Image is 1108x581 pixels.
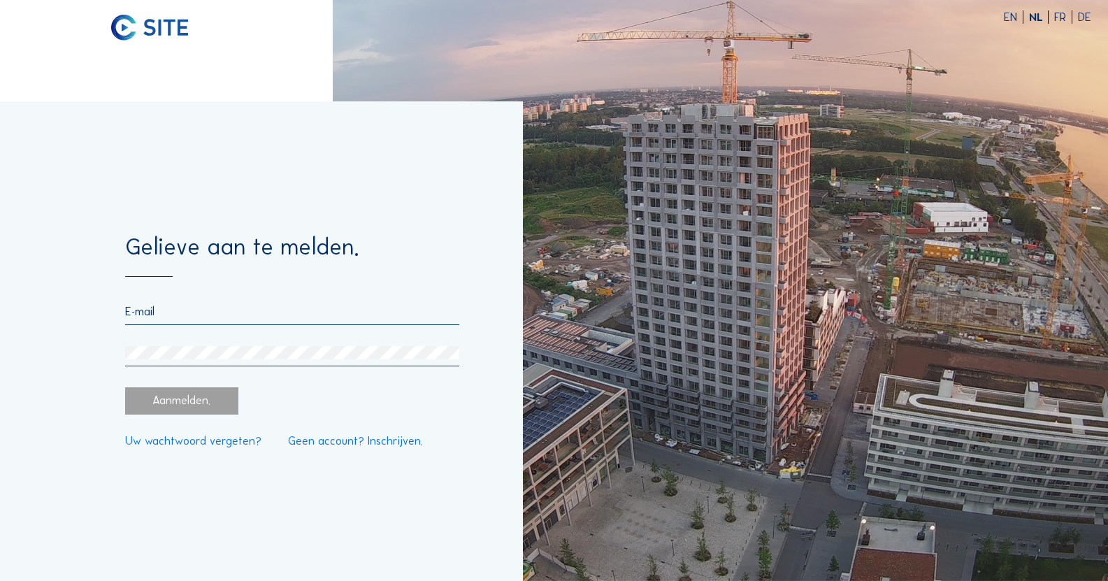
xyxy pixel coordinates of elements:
[1054,12,1072,23] div: FR
[125,436,261,447] a: Uw wachtwoord vergeten?
[1029,12,1049,23] div: NL
[288,436,423,447] a: Geen account? Inschrijven.
[125,387,238,415] div: Aanmelden.
[111,15,189,41] img: C-SITE logo
[1004,12,1023,23] div: EN
[1078,12,1091,23] div: DE
[125,305,459,318] input: E-mail
[125,236,459,277] div: Gelieve aan te melden.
